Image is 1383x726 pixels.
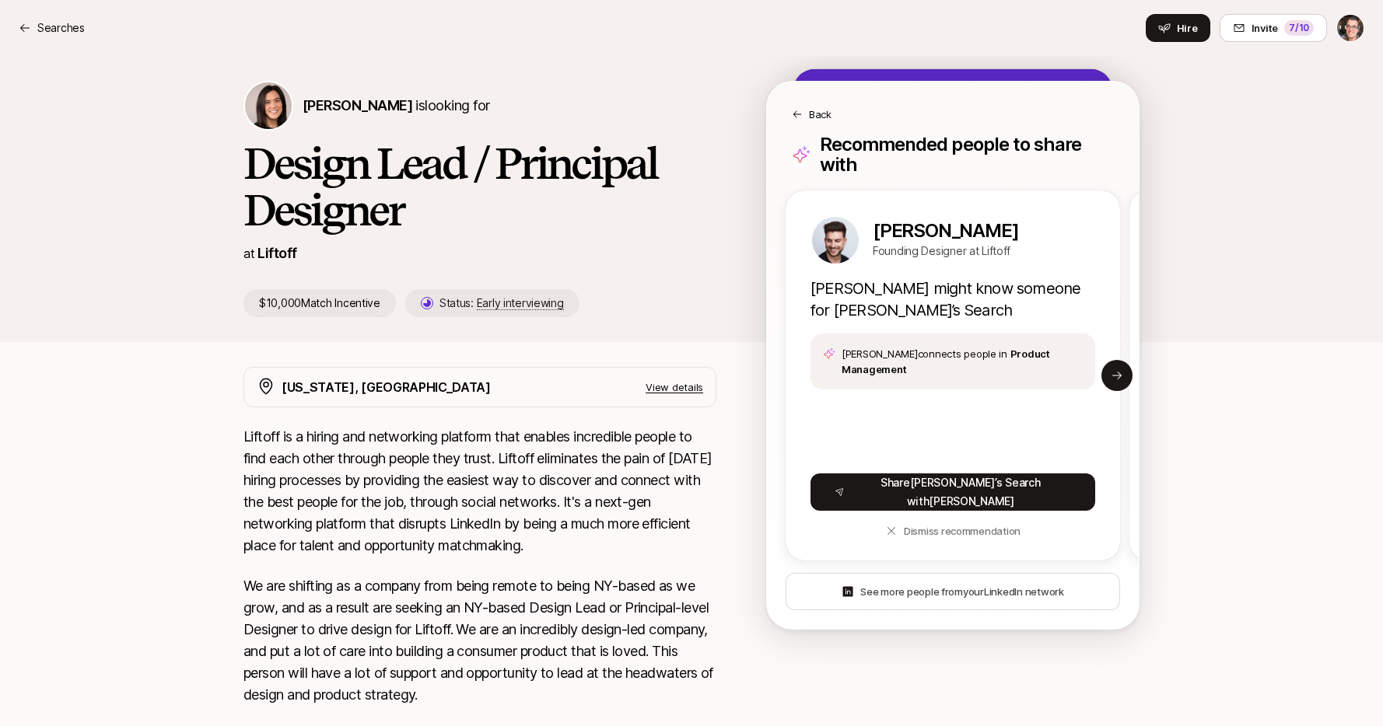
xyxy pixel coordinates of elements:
[243,140,716,233] h1: Design Lead / Principal Designer
[809,106,832,122] p: Back
[303,97,412,113] span: [PERSON_NAME]
[243,289,396,317] p: $10,000 Match Incentive
[873,220,1018,242] a: [PERSON_NAME]
[439,294,564,312] p: Status:
[1336,14,1364,42] button: Eric Smith
[873,242,1018,260] p: Founding Designer at Liftoff
[811,277,1095,321] p: [PERSON_NAME] might know someone for [PERSON_NAME]’s Search
[842,347,1050,375] span: Product Management
[646,379,703,395] p: View details
[1177,20,1198,36] span: Hire
[811,517,1095,545] button: Dismiss recommendation
[1252,20,1278,36] span: Invite
[243,575,716,706] p: We are shifting as a company from being remote to being NY-based as we grow, and as a result are ...
[860,584,1064,599] span: See more people from LinkedIn
[1146,14,1210,42] button: Hire
[303,95,489,117] p: is looking for
[243,426,716,557] p: Liftoff is a hiring and networking platform that enables incredible people to find each other thr...
[842,346,1083,377] span: [PERSON_NAME] connects people in
[1220,14,1327,42] button: Invite7/10
[282,377,491,397] p: [US_STATE], [GEOGRAPHIC_DATA]
[812,217,859,264] img: 7bf30482_e1a5_47b4_9e0f_fc49ddd24bf6.jpg
[1337,15,1364,41] img: Eric Smith
[1025,585,1064,598] span: network
[477,296,564,310] span: Early interviewing
[1284,20,1314,36] div: 7 /10
[963,585,984,598] span: your
[245,82,292,129] img: Eleanor Morgan
[786,573,1120,610] button: See more people fromyourLinkedIn network
[257,245,296,261] a: Liftoff
[243,243,254,264] p: at
[37,19,85,37] p: Searches
[811,473,1095,511] button: Share[PERSON_NAME]’s Search with[PERSON_NAME]
[820,134,1114,175] p: Recommended people to share with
